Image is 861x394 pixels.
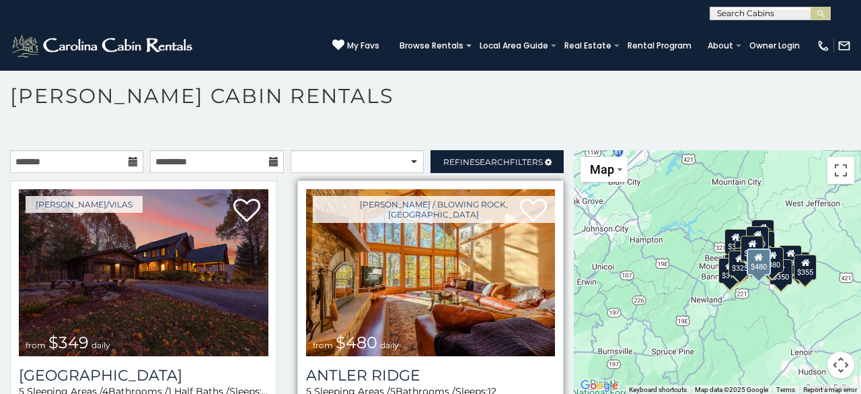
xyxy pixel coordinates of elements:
[19,189,268,356] img: Diamond Creek Lodge
[393,36,470,55] a: Browse Rentals
[621,36,698,55] a: Rental Program
[473,36,555,55] a: Local Area Guide
[837,39,851,53] img: mail-regular-white.png
[695,386,768,393] span: Map data ©2025 Google
[380,340,399,350] span: daily
[701,36,740,55] a: About
[233,197,260,226] a: Add to favorites
[776,386,795,393] a: Terms (opens in new tab)
[19,189,268,356] a: Diamond Creek Lodge from $349 daily
[91,340,110,350] span: daily
[751,219,774,244] div: $525
[718,257,741,283] div: $375
[728,250,751,275] div: $325
[741,236,763,261] div: $349
[332,39,379,53] a: My Favs
[19,366,268,385] a: [GEOGRAPHIC_DATA]
[743,36,807,55] a: Owner Login
[48,333,89,352] span: $349
[558,36,618,55] a: Real Estate
[443,157,543,167] span: Refine Filters
[430,150,564,173] a: RefineSearchFilters
[803,386,857,393] a: Report a map error
[313,340,333,350] span: from
[26,340,46,350] span: from
[306,189,556,356] img: Antler Ridge
[761,247,784,272] div: $380
[817,39,830,53] img: phone-regular-white.png
[475,157,510,167] span: Search
[779,245,802,271] div: $930
[794,255,817,280] div: $355
[26,196,143,213] a: [PERSON_NAME]/Vilas
[306,366,556,385] a: Antler Ridge
[769,259,792,285] div: $350
[827,157,854,184] button: Toggle fullscreen view
[336,333,377,352] span: $480
[724,228,747,254] div: $305
[19,366,268,385] h3: Diamond Creek Lodge
[581,157,628,182] button: Change map style
[746,248,770,275] div: $480
[590,162,614,176] span: Map
[746,226,769,251] div: $320
[313,196,556,223] a: [PERSON_NAME] / Blowing Rock, [GEOGRAPHIC_DATA]
[10,32,196,59] img: White-1-2.png
[827,352,854,379] button: Map camera controls
[347,40,379,52] span: My Favs
[306,189,556,356] a: Antler Ridge from $480 daily
[752,231,775,257] div: $250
